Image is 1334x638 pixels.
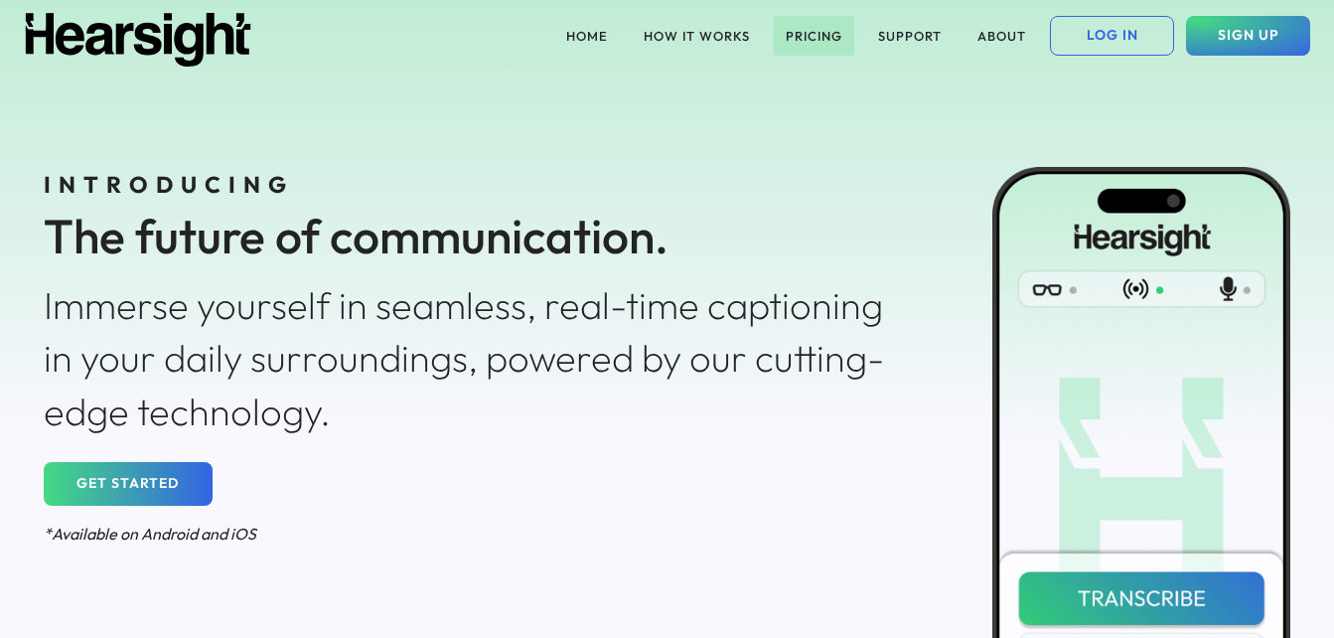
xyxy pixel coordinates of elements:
div: The future of communication. [44,203,906,269]
button: SIGN UP [1186,16,1310,56]
button: HOME [554,16,620,56]
button: ABOUT [965,16,1038,56]
button: SUPPORT [866,16,954,56]
div: INTRODUCING [44,169,906,201]
button: LOG IN [1050,16,1174,56]
button: GET STARTED [44,462,213,506]
img: Hearsight logo [24,13,252,67]
button: HOW IT WORKS [632,16,762,56]
button: PRICING [774,16,854,56]
div: Immerse yourself in seamless, real-time captioning in your daily surroundings, powered by our cut... [44,279,906,438]
div: *Available on Android and iOS [44,523,906,545]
